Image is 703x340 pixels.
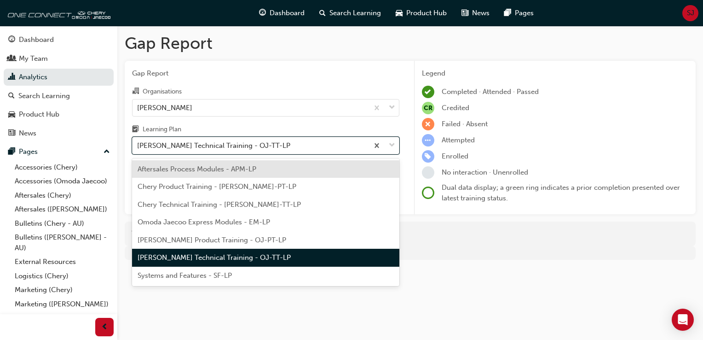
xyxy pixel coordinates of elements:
span: car-icon [396,7,403,19]
div: News [19,128,36,139]
button: Pages [4,143,114,160]
span: Dashboard [270,8,305,18]
div: [PERSON_NAME] [137,102,192,113]
span: car-icon [8,111,15,119]
a: Analytics [4,69,114,86]
a: Accessories (Chery) [11,160,114,175]
div: Product Hub [19,109,59,120]
span: search-icon [319,7,326,19]
span: up-icon [104,146,110,158]
div: Open Intercom Messenger [672,309,694,331]
span: pages-icon [8,148,15,156]
a: Bulletins ([PERSON_NAME] - AU) [11,230,114,255]
span: Pages [515,8,534,18]
span: No interaction · Unenrolled [442,168,528,176]
span: Search Learning [329,8,381,18]
span: organisation-icon [132,88,139,96]
a: Accessories (Omoda Jaecoo) [11,174,114,188]
a: External Resources [11,255,114,269]
span: null-icon [422,102,434,114]
a: search-iconSearch Learning [312,4,388,23]
span: Failed · Absent [442,120,488,128]
span: learningRecordVerb_COMPLETE-icon [422,86,434,98]
div: Legend [422,68,689,79]
a: Aftersales ([PERSON_NAME]) [11,202,114,217]
a: Logistics (Chery) [11,269,114,283]
span: Completed · Attended · Passed [442,88,539,96]
span: News [472,8,490,18]
span: guage-icon [259,7,266,19]
a: news-iconNews [454,4,497,23]
div: My Team [19,53,48,64]
span: Product Hub [406,8,447,18]
span: learningplan-icon [132,126,139,134]
h1: Gap Report [125,33,696,53]
div: There are no learners to run this report against. [125,222,696,246]
span: Credited [442,104,469,112]
a: guage-iconDashboard [252,4,312,23]
span: learningRecordVerb_ATTEMPT-icon [422,134,434,147]
span: search-icon [8,92,15,100]
span: down-icon [389,102,395,114]
div: [PERSON_NAME] Technical Training - OJ-TT-LP [137,141,290,151]
span: Omoda Jaecoo Express Modules - EM-LP [138,218,270,226]
span: [PERSON_NAME] Technical Training - OJ-TT-LP [138,253,291,262]
a: Product Hub [4,106,114,123]
a: pages-iconPages [497,4,541,23]
span: guage-icon [8,36,15,44]
span: Gap Report [132,68,399,79]
button: DashboardMy TeamAnalyticsSearch LearningProduct HubNews [4,29,114,143]
span: chart-icon [8,73,15,82]
div: Learning Plan [143,125,181,134]
a: All Pages [11,311,114,325]
span: learningRecordVerb_NONE-icon [422,166,434,179]
div: Search Learning [18,91,70,101]
a: Marketing ([PERSON_NAME]) [11,297,114,311]
span: prev-icon [101,322,108,333]
a: Bulletins (Chery - AU) [11,217,114,231]
span: people-icon [8,55,15,63]
span: down-icon [389,140,395,152]
span: Enrolled [442,152,468,160]
span: Systems and Features - SF-LP [138,271,232,280]
a: car-iconProduct Hub [388,4,454,23]
span: news-icon [461,7,468,19]
div: Organisations [143,87,182,96]
a: News [4,125,114,142]
span: Chery Technical Training - [PERSON_NAME]-TT-LP [138,200,301,209]
img: oneconnect [5,4,110,22]
a: Aftersales (Chery) [11,188,114,203]
a: Search Learning [4,88,114,105]
span: news-icon [8,129,15,138]
span: Aftersales Process Modules - APM-LP [138,165,256,173]
a: Marketing (Chery) [11,283,114,297]
span: SJ [687,8,694,18]
span: Chery Product Training - [PERSON_NAME]-PT-LP [138,182,296,191]
span: learningRecordVerb_FAIL-icon [422,118,434,130]
span: learningRecordVerb_ENROLL-icon [422,150,434,163]
span: [PERSON_NAME] Product Training - OJ-PT-LP [138,236,286,244]
div: Dashboard [19,35,54,45]
span: Dual data display; a green ring indicates a prior completion presented over latest training status. [442,183,680,202]
div: Pages [19,147,38,157]
span: Attempted [442,136,475,144]
a: Dashboard [4,31,114,48]
a: My Team [4,50,114,67]
span: pages-icon [504,7,511,19]
button: SJ [682,5,698,21]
